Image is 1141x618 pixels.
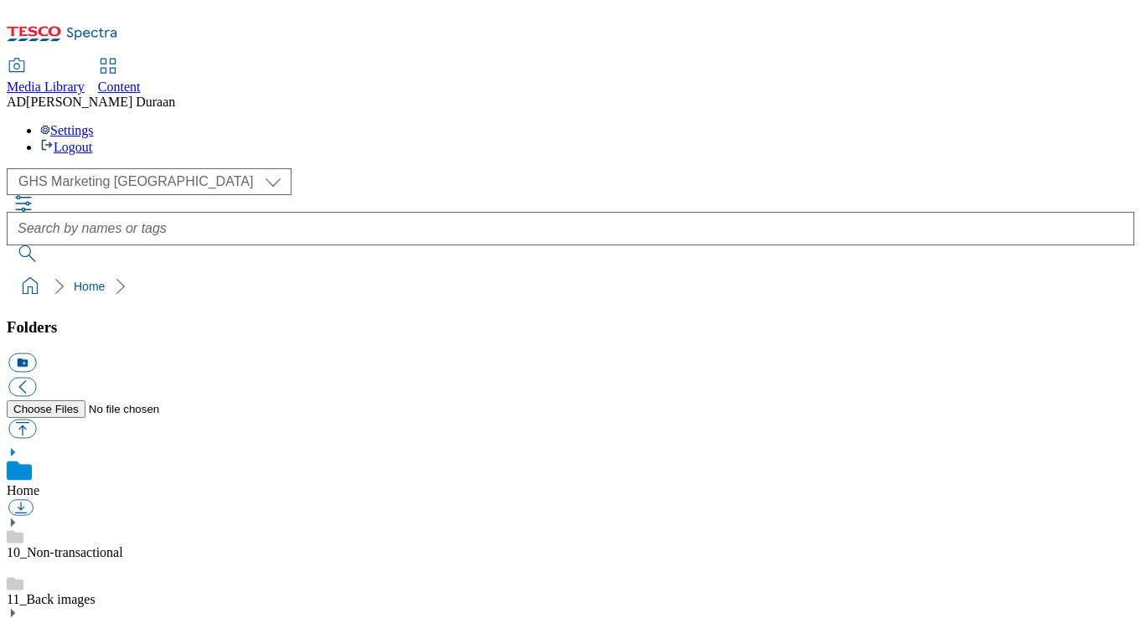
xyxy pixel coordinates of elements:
span: [PERSON_NAME] Duraan [26,95,175,109]
a: 10_Non-transactional [7,545,123,559]
a: Home [7,483,39,497]
a: 11_Back images [7,592,96,606]
a: Media Library [7,59,85,95]
a: Home [74,280,105,293]
a: Content [98,59,141,95]
input: Search by names or tags [7,212,1134,245]
span: Content [98,80,141,94]
a: home [17,273,44,300]
a: Logout [40,140,92,154]
nav: breadcrumb [7,270,1134,302]
span: AD [7,95,26,109]
h3: Folders [7,318,1134,337]
span: Media Library [7,80,85,94]
a: Settings [40,123,94,137]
